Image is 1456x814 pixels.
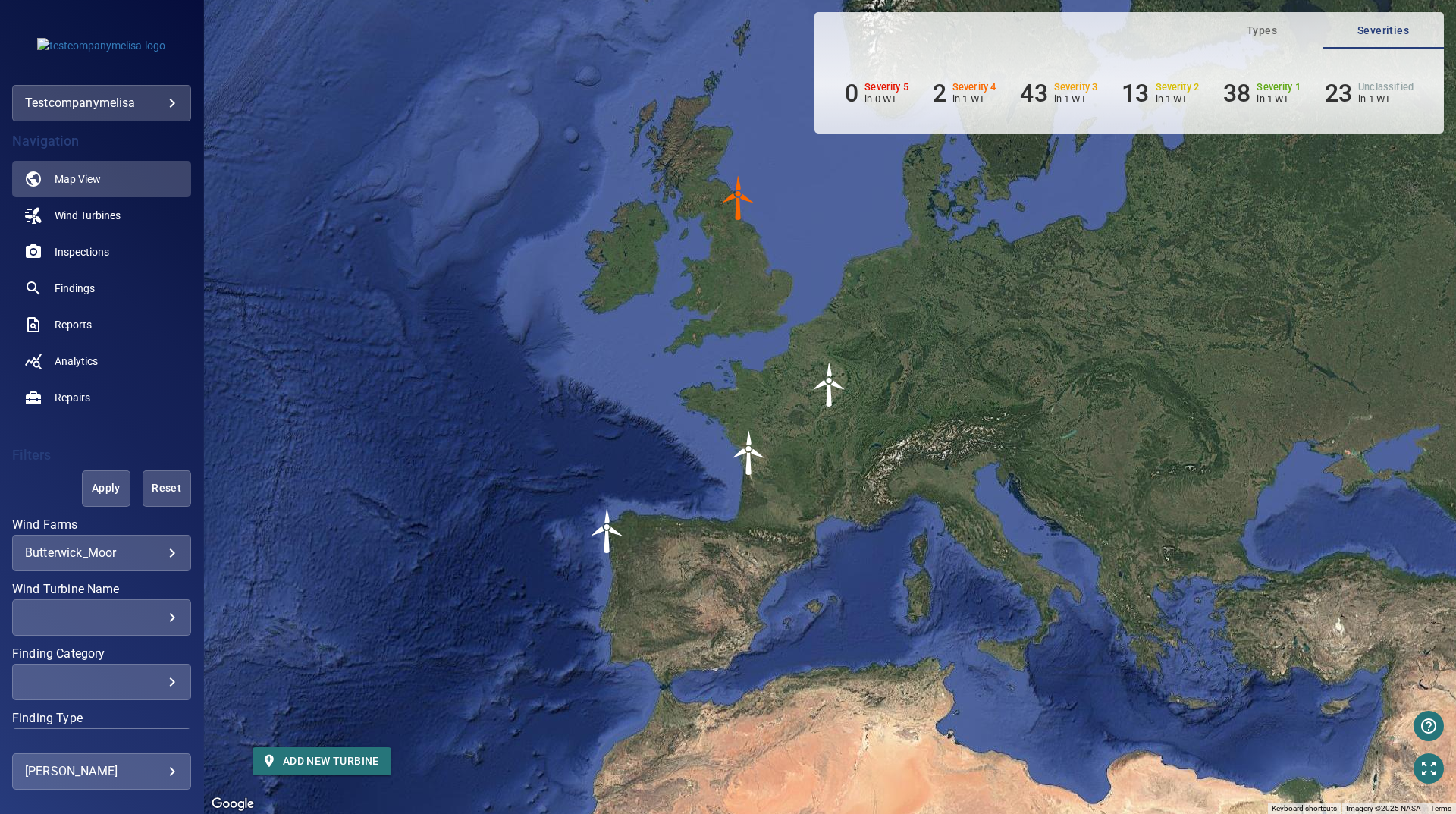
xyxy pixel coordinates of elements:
span: Reports [55,317,92,332]
a: repairs noActive [12,379,191,416]
img: windFarmIconCat4.svg [716,175,761,221]
h6: 13 [1122,79,1149,108]
h6: Severity 2 [1156,82,1200,93]
div: Finding Type [12,728,191,765]
span: Wind Turbines [55,208,121,223]
span: Severities [1332,21,1435,40]
div: Finding Category [12,664,191,700]
li: Severity 5 [845,79,908,108]
h6: 23 [1325,79,1352,108]
img: testcompanymelisa-logo [37,38,165,53]
p: in 1 WT [952,93,996,105]
a: Open this area in Google Maps (opens a new window) [208,794,258,814]
div: Wind Farms [12,535,191,571]
div: Wind Turbine Name [12,599,191,636]
li: Severity 2 [1122,79,1199,108]
a: analytics noActive [12,343,191,379]
h6: 43 [1020,79,1047,108]
a: inspections noActive [12,234,191,270]
img: Google [208,794,258,814]
h6: Severity 4 [952,82,996,93]
button: Keyboard shortcuts [1272,803,1337,814]
a: map active [12,161,191,197]
h6: Severity 5 [864,82,908,93]
label: Finding Category [12,648,191,660]
label: Wind Farms [12,519,191,531]
p: in 0 WT [864,93,908,105]
li: Severity 3 [1020,79,1097,108]
span: Repairs [55,390,90,405]
a: findings noActive [12,270,191,306]
span: Reset [162,479,172,498]
h6: Unclassified [1358,82,1414,93]
div: testcompanymelisa [25,91,178,115]
a: windturbines noActive [12,197,191,234]
gmp-advanced-marker: WTG_4 [716,175,761,221]
label: Wind Turbine Name [12,583,191,596]
h6: Severity 3 [1054,82,1098,93]
span: Analytics [55,354,98,369]
li: Severity 1 [1223,79,1301,108]
p: in 1 WT [1358,93,1414,105]
p: in 1 WT [1156,93,1200,105]
h6: 2 [933,79,946,108]
img: windFarmIcon.svg [807,362,852,407]
h4: Navigation [12,134,191,149]
div: testcompanymelisa [12,85,191,121]
span: Map View [55,171,101,187]
img: windFarmIcon.svg [585,508,630,554]
gmp-advanced-marker: test1 [585,508,630,554]
div: [PERSON_NAME] [25,759,178,784]
div: Butterwick_Moor [25,545,178,560]
img: windFarmIcon.svg [726,430,772,476]
label: Finding Type [12,712,191,724]
h6: 0 [845,79,858,108]
li: Severity 4 [933,79,996,108]
a: reports noActive [12,306,191,343]
span: Imagery ©2025 NASA [1346,804,1421,812]
a: Terms (opens in new tab) [1430,804,1451,812]
li: Severity Unclassified [1325,79,1414,108]
button: Reset [143,470,191,507]
span: Inspections [55,244,109,259]
span: Apply [101,479,111,498]
span: Add new turbine [265,752,379,771]
gmp-advanced-marker: test-1_0 [726,430,772,476]
span: Types [1210,21,1313,40]
h6: Severity 1 [1257,82,1301,93]
button: Add new turbine [253,747,391,775]
gmp-advanced-marker: Test1 [807,362,852,407]
h4: Filters [12,448,191,463]
p: in 1 WT [1257,93,1301,105]
button: Apply [82,470,130,507]
h6: 38 [1223,79,1250,108]
span: Findings [55,281,95,296]
p: in 1 WT [1054,93,1098,105]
